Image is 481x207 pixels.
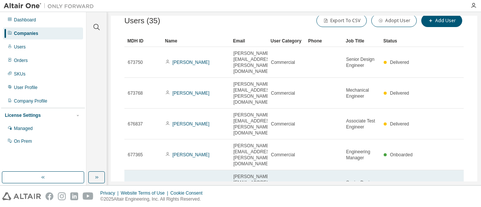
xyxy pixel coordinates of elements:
div: License Settings [5,112,41,118]
span: Commercial [271,152,295,158]
img: linkedin.svg [70,192,78,200]
p: © 2025 Altair Engineering, Inc. All Rights Reserved. [100,196,207,202]
div: Orders [14,57,28,63]
span: Senior Design Engineer [346,56,377,68]
span: 673768 [128,90,143,96]
img: altair_logo.svg [2,192,41,200]
div: SKUs [14,71,26,77]
span: 676837 [128,121,143,127]
span: Delivered [390,121,409,127]
span: Mechanical Engineer [346,87,377,99]
img: instagram.svg [58,192,66,200]
img: youtube.svg [83,192,94,200]
span: Commercial [271,90,295,96]
div: Managed [14,125,33,131]
span: [PERSON_NAME][EMAIL_ADDRESS][PERSON_NAME][DOMAIN_NAME] [233,81,274,105]
span: Delivered [390,60,409,65]
a: [PERSON_NAME] [172,60,210,65]
span: Associate Test Engineer [346,118,377,130]
div: Users [14,44,26,50]
span: Senior Design Engineer [346,180,377,192]
a: [PERSON_NAME] [172,91,210,96]
a: [PERSON_NAME] [172,121,210,127]
span: [PERSON_NAME][EMAIL_ADDRESS][PERSON_NAME][DOMAIN_NAME] [233,112,274,136]
button: Add User [421,14,462,27]
span: Commercial [271,59,295,65]
span: [PERSON_NAME][EMAIL_ADDRESS][PERSON_NAME][DOMAIN_NAME] [233,143,274,167]
div: On Prem [14,138,32,144]
div: Email [233,35,265,47]
a: [PERSON_NAME] [172,152,210,157]
div: Status [383,35,415,47]
span: 673750 [128,59,143,65]
div: Companies [14,30,38,36]
span: 677365 [128,152,143,158]
span: Engineering Manager [346,149,377,161]
span: Delivered [390,91,409,96]
div: User Category [271,35,302,47]
button: Adopt User [371,14,417,27]
span: Onboarded [390,152,413,157]
button: Export To CSV [316,14,367,27]
div: Website Terms of Use [121,190,170,196]
div: Dashboard [14,17,36,23]
img: Altair One [4,2,98,10]
div: User Profile [14,85,38,91]
div: MDH ID [127,35,159,47]
img: facebook.svg [45,192,53,200]
span: Commercial [271,121,295,127]
div: Privacy [100,190,121,196]
span: Users (35) [124,17,160,25]
div: Job Title [346,35,377,47]
div: Name [165,35,227,47]
div: Company Profile [14,98,47,104]
div: Phone [308,35,340,47]
span: [PERSON_NAME][EMAIL_ADDRESS][PERSON_NAME][DOMAIN_NAME] [233,174,274,198]
span: [PERSON_NAME][EMAIL_ADDRESS][PERSON_NAME][DOMAIN_NAME] [233,50,274,74]
div: Cookie Consent [170,190,207,196]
